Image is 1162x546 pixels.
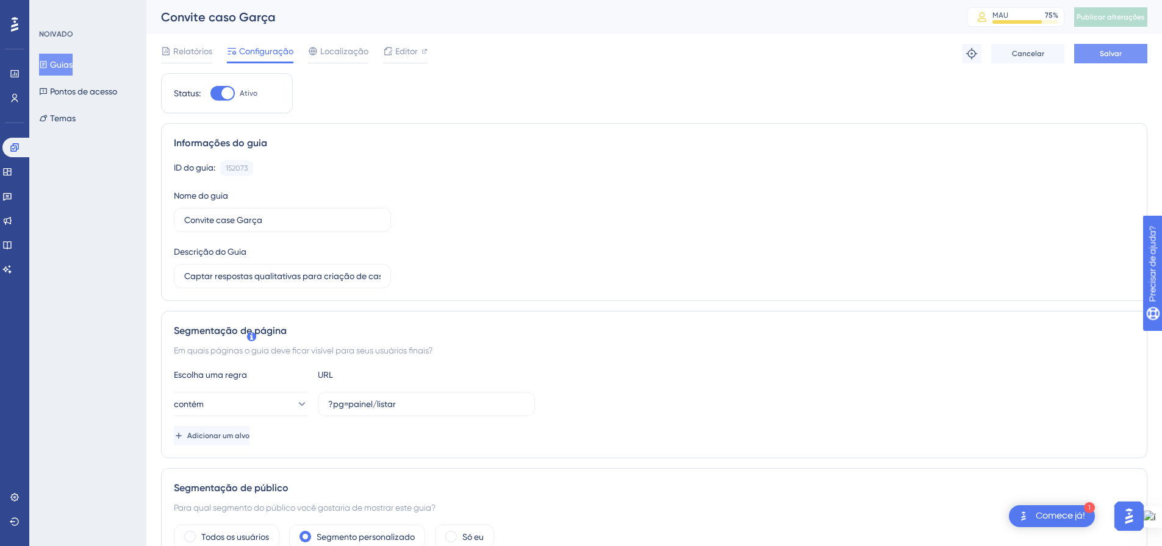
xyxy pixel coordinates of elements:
[187,431,249,440] font: Adicionar um alvo
[39,80,117,102] button: Pontos de acesso
[174,346,432,355] font: Em quais páginas o guia deve ficar visível para seus usuários finais?
[29,5,105,15] font: Precisar de ajuda?
[173,46,212,56] font: Relatórios
[50,60,73,69] font: Guias
[174,392,308,416] button: contém
[39,30,73,38] font: NOIVADO
[201,532,269,542] font: Todos os usuários
[39,107,76,129] button: Temas
[1074,44,1147,63] button: Salvar
[1111,498,1147,534] iframe: Iniciador do Assistente de IA do UserGuiding
[174,503,436,512] font: Para qual segmento do público você gostaria de mostrar este guia?
[239,46,293,56] font: Configuração
[1074,7,1147,27] button: Publicar alterações
[50,87,117,96] font: Pontos de acesso
[240,89,257,97] font: Ativo
[462,532,484,542] font: Só eu
[318,370,333,380] font: URL
[1016,509,1031,523] img: imagem-do-lançador-texto-alternativo
[161,10,276,24] font: Convite caso Garça
[320,46,368,56] font: Localização
[39,54,73,76] button: Guias
[184,269,381,283] input: Digite a descrição do seu guia aqui
[174,137,267,149] font: Informações do guia
[174,325,287,336] font: Segmentação de página
[992,11,1008,19] font: MAU
[174,163,215,172] font: ID do guia:
[395,46,418,56] font: Editor
[184,213,381,227] input: Digite o nome do seu guia aqui
[174,370,247,380] font: Escolha uma regra
[174,482,289,494] font: Segmentação de público
[1088,505,1091,511] font: 1
[50,113,76,123] font: Temas
[1045,11,1053,19] font: 75
[174,191,228,200] font: Nome do guia
[174,88,201,98] font: Status:
[1012,49,1044,58] font: Cancelar
[317,532,415,542] font: Segmento personalizado
[174,247,246,257] font: Descrição do Guia
[174,426,249,445] button: Adicionar um alvo
[991,44,1064,63] button: Cancelar
[1077,13,1145,21] font: Publicar alterações
[226,164,248,172] font: 152073
[1009,505,1095,527] div: Abra a lista de verificação Comece!, módulos restantes: 1
[328,397,525,411] input: seusite.com/caminho
[1100,49,1122,58] font: Salvar
[174,399,204,409] font: contém
[1053,11,1058,19] font: %
[1036,511,1085,520] font: Comece já!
